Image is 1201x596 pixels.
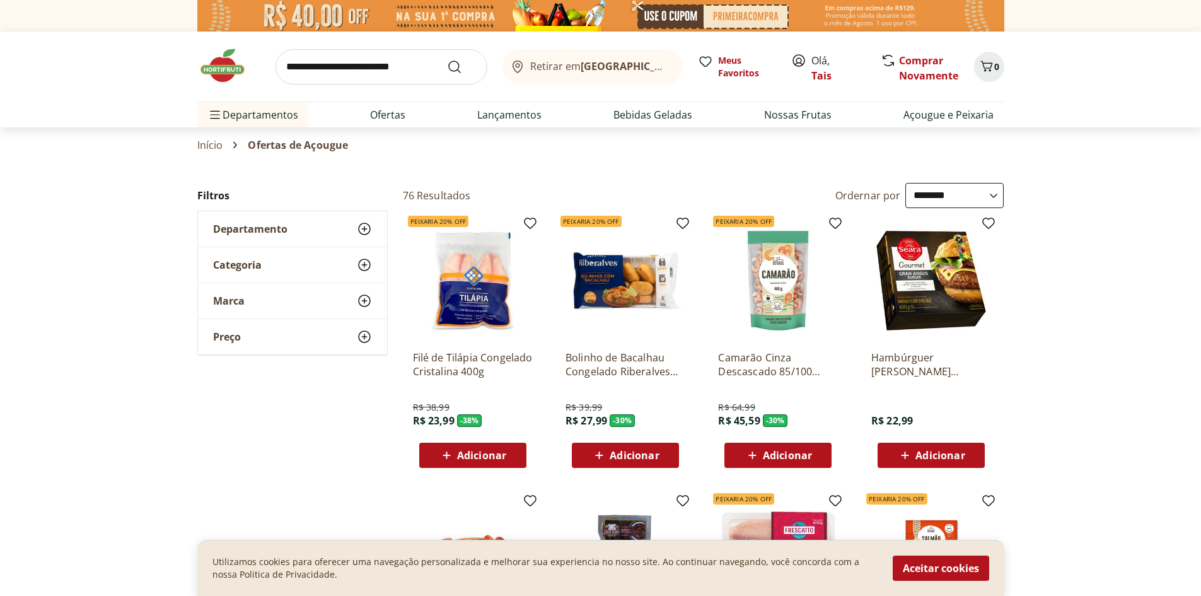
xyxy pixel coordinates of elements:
[713,493,774,505] span: Peixaria 20% OFF
[878,443,985,468] button: Adicionar
[718,221,838,341] img: Camarão Cinza Descascado 85/100 Congelado Natural Da Terra 400g
[718,414,760,428] span: R$ 45,59
[811,53,867,83] span: Olá,
[566,221,685,341] img: Bolinho de Bacalhau Congelado Riberalves 300g
[413,221,533,341] img: Filé de Tilápia Congelado Cristalina 400g
[207,100,298,130] span: Departamentos
[974,52,1004,82] button: Carrinho
[613,107,692,122] a: Bebidas Geladas
[893,556,989,581] button: Aceitar cookies
[403,189,471,202] h2: 76 Resultados
[213,295,245,307] span: Marca
[899,54,958,83] a: Comprar Novamente
[212,556,878,581] p: Utilizamos cookies para oferecer uma navegação personalizada e melhorar sua experiencia no nosso ...
[213,259,262,271] span: Categoria
[207,100,223,130] button: Menu
[198,211,387,247] button: Departamento
[915,450,965,460] span: Adicionar
[763,414,788,427] span: - 30 %
[566,414,607,428] span: R$ 27,99
[994,61,999,73] span: 0
[566,351,685,378] a: Bolinho de Bacalhau Congelado Riberalves 300g
[566,401,602,414] span: R$ 39,99
[213,223,287,235] span: Departamento
[248,139,348,151] span: Ofertas de Açougue
[581,59,793,73] b: [GEOGRAPHIC_DATA]/[GEOGRAPHIC_DATA]
[871,414,913,428] span: R$ 22,99
[213,330,241,343] span: Preço
[530,61,670,72] span: Retirar em
[560,216,622,227] span: Peixaria 20% OFF
[198,319,387,354] button: Preço
[572,443,679,468] button: Adicionar
[698,54,776,79] a: Meus Favoritos
[610,450,659,460] span: Adicionar
[419,443,526,468] button: Adicionar
[610,414,635,427] span: - 30 %
[502,49,683,85] button: Retirar em[GEOGRAPHIC_DATA]/[GEOGRAPHIC_DATA]
[835,189,901,202] label: Ordernar por
[413,401,450,414] span: R$ 38,99
[197,139,223,151] a: Início
[764,107,832,122] a: Nossas Frutas
[457,414,482,427] span: - 38 %
[871,221,991,341] img: Hambúrguer Angus Seara Gourmet 400G
[718,54,776,79] span: Meus Favoritos
[408,216,469,227] span: Peixaria 20% OFF
[413,414,455,428] span: R$ 23,99
[197,47,260,85] img: Hortifruti
[198,283,387,318] button: Marca
[198,247,387,283] button: Categoria
[447,59,477,74] button: Submit Search
[903,107,994,122] a: Açougue e Peixaria
[197,183,388,208] h2: Filtros
[276,49,487,85] input: search
[763,450,812,460] span: Adicionar
[866,493,927,505] span: Peixaria 20% OFF
[811,69,832,83] a: Tais
[713,216,774,227] span: Peixaria 20% OFF
[724,443,832,468] button: Adicionar
[457,450,506,460] span: Adicionar
[477,107,542,122] a: Lançamentos
[718,351,838,378] a: Camarão Cinza Descascado 85/100 Congelado Natural Da Terra 400g
[413,351,533,378] a: Filé de Tilápia Congelado Cristalina 400g
[871,351,991,378] a: Hambúrguer [PERSON_NAME] Gourmet 400G
[718,401,755,414] span: R$ 64,99
[370,107,405,122] a: Ofertas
